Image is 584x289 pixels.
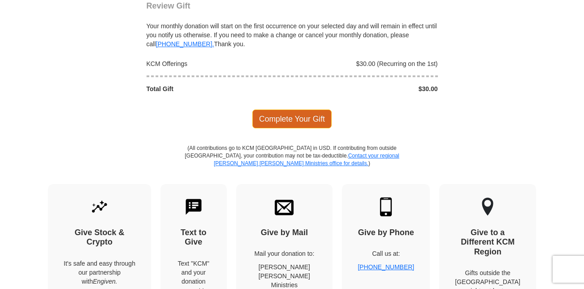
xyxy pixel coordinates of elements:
p: (All contributions go to KCM [GEOGRAPHIC_DATA] in USD. If contributing from outside [GEOGRAPHIC_D... [185,144,400,184]
img: text-to-give.svg [184,197,203,216]
div: KCM Offerings [142,59,292,68]
img: mobile.svg [376,197,395,216]
img: envelope.svg [275,197,294,216]
div: Total Gift [142,84,292,93]
h4: Give by Phone [358,228,414,238]
h4: Give to a Different KCM Region [455,228,520,257]
p: Mail your donation to: [252,249,317,258]
h4: Text to Give [176,228,211,247]
span: Complete Your Gift [252,109,332,128]
p: Call us at: [358,249,414,258]
div: Your monthly donation will start on the first occurrence on your selected day and will remain in ... [147,11,438,48]
div: $30.00 [292,84,443,93]
i: Engiven. [93,278,117,285]
img: other-region [481,197,494,216]
img: give-by-stock.svg [90,197,109,216]
h4: Give by Mail [252,228,317,238]
span: Review Gift [147,1,190,10]
span: $30.00 (Recurring on the 1st) [356,60,437,67]
p: It's safe and easy through our partnership with [64,259,135,286]
a: [PHONE_NUMBER] [358,263,414,271]
a: [PHONE_NUMBER]. [156,40,214,48]
h4: Give Stock & Crypto [64,228,135,247]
